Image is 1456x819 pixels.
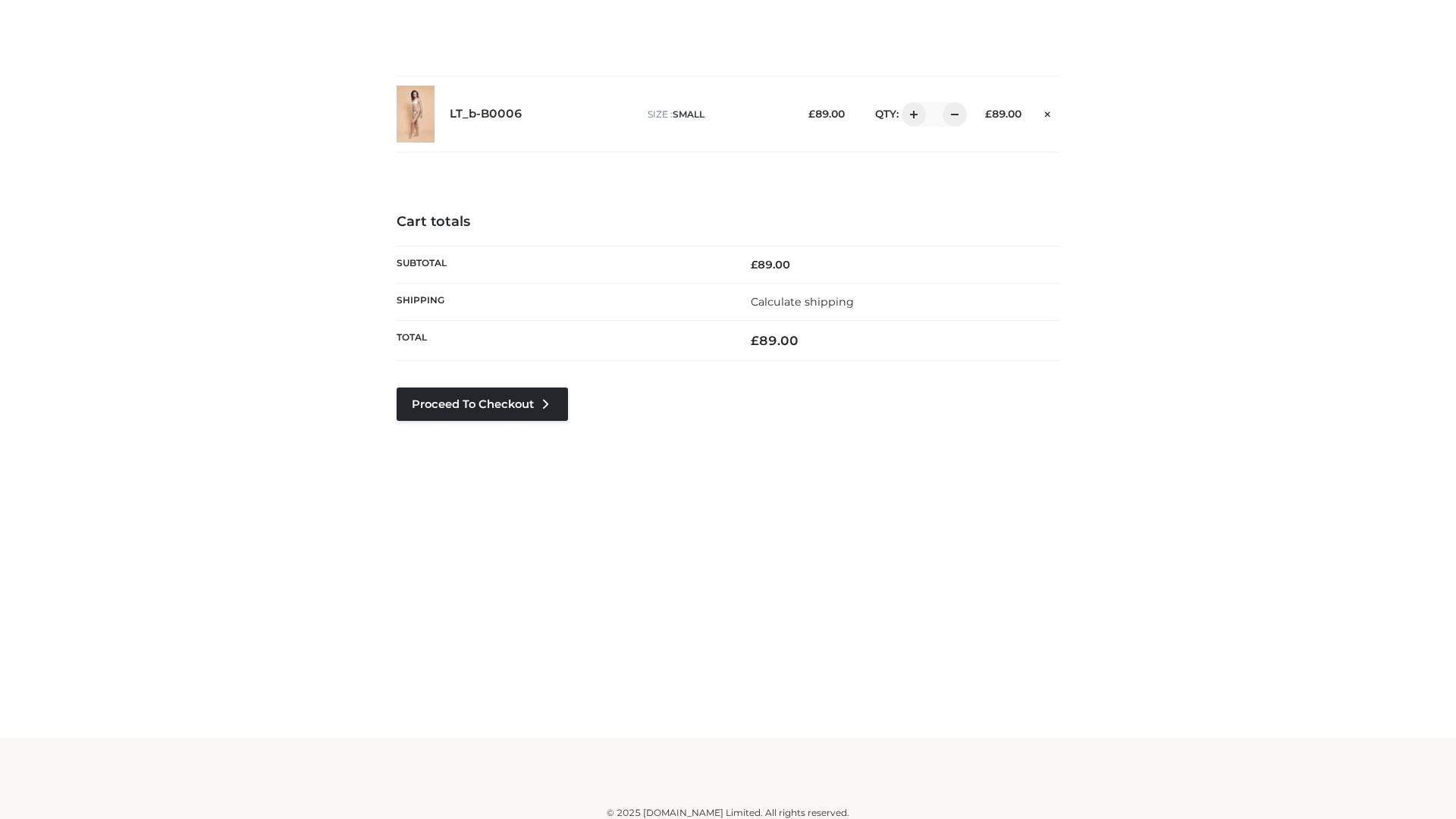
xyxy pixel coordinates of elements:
span: SMALL [673,108,704,120]
span: £ [808,108,815,120]
th: Shipping [397,283,728,320]
a: Remove this item [1037,102,1059,122]
h4: Cart totals [397,214,1059,231]
th: Subtotal [397,246,728,283]
span: £ [985,108,992,120]
p: size : [648,108,785,121]
th: Total [397,321,728,361]
a: LT_b-B0006 [450,107,522,121]
bdi: 89.00 [808,108,845,120]
div: QTY: [860,102,962,127]
a: Calculate shipping [751,295,854,309]
bdi: 89.00 [751,258,790,271]
a: Proceed to Checkout [397,388,568,421]
span: £ [751,333,759,348]
span: £ [751,258,758,271]
bdi: 89.00 [985,108,1021,120]
bdi: 89.00 [751,333,799,348]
